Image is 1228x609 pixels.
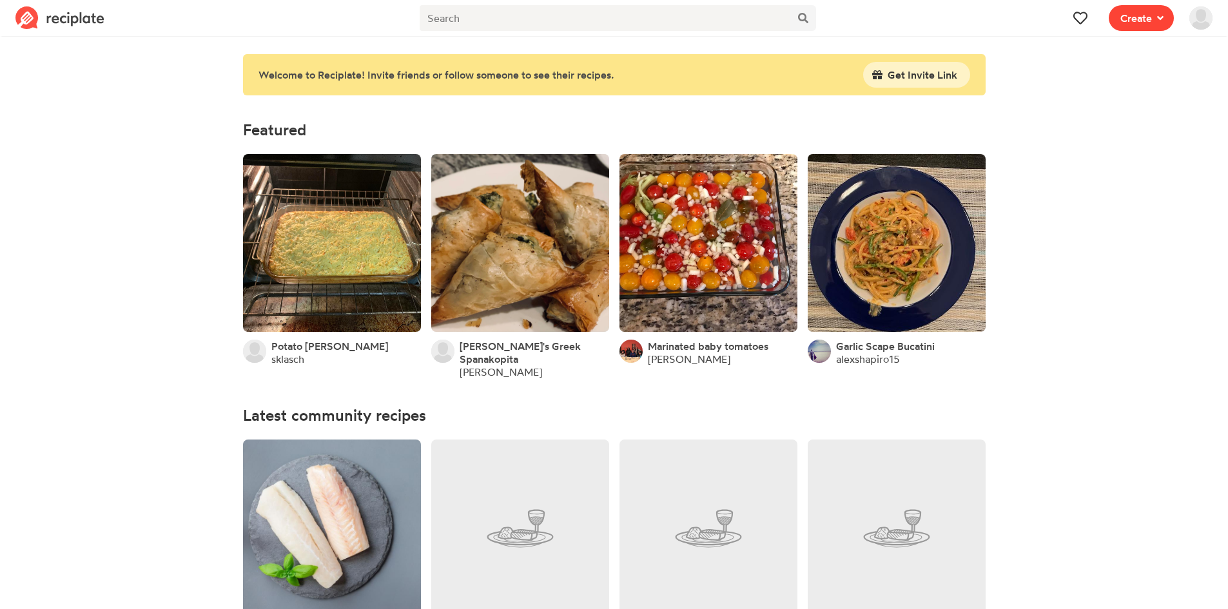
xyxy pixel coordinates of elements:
[836,353,900,365] a: alexshapiro15
[836,340,935,353] a: Garlic Scape Bucatini
[271,340,388,353] a: Potato [PERSON_NAME]
[863,62,970,88] button: Get Invite Link
[258,67,848,82] div: Welcome to Reciplate! Invite friends or follow someone to see their recipes.
[460,340,609,365] a: [PERSON_NAME]'s Greek Spanakopita
[271,353,304,365] a: sklasch
[648,353,730,365] a: [PERSON_NAME]
[808,340,831,363] img: User's avatar
[460,340,581,365] span: [PERSON_NAME]'s Greek Spanakopita
[243,407,986,424] h4: Latest community recipes
[243,340,266,363] img: User's avatar
[431,340,454,363] img: User's avatar
[1189,6,1213,30] img: User's avatar
[619,340,643,363] img: User's avatar
[460,365,542,378] a: [PERSON_NAME]
[420,5,790,31] input: Search
[1120,10,1152,26] span: Create
[648,340,768,353] a: Marinated baby tomatoes
[243,121,986,139] h4: Featured
[888,67,957,82] span: Get Invite Link
[15,6,104,30] img: Reciplate
[1109,5,1174,31] button: Create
